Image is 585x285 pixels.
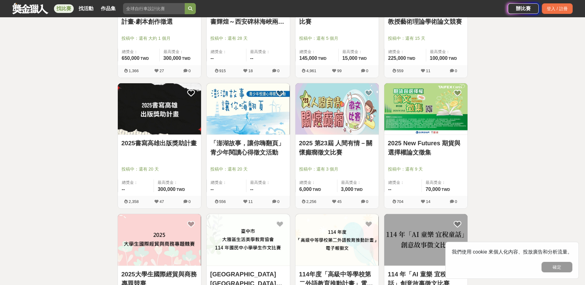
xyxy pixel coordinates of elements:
[122,56,140,61] span: 650,000
[210,166,286,172] span: 投稿中：還有 20 天
[388,49,422,55] span: 總獎金：
[306,68,316,73] span: 4,961
[295,214,379,266] img: Cover Image
[508,3,539,14] a: 辦比賽
[366,68,368,73] span: 0
[159,68,164,73] span: 27
[182,56,190,61] span: TWD
[542,262,572,272] button: 確定
[211,56,214,61] span: --
[54,4,74,13] a: 找比賽
[210,138,286,157] a: 「澎湖故事，讓你嗨翻頁」青少年閱讀心得徵文活動
[219,199,226,204] span: 556
[140,56,149,61] span: TWD
[384,214,468,266] img: Cover Image
[211,187,214,192] span: --
[211,180,243,186] span: 總獎金：
[158,187,175,192] span: 300,000
[299,49,335,55] span: 總獎金：
[455,68,457,73] span: 0
[123,3,185,14] input: 全球自行車設計比賽
[122,187,125,192] span: --
[248,68,253,73] span: 18
[306,199,316,204] span: 2,256
[122,180,150,186] span: 總獎金：
[207,83,290,135] img: Cover Image
[163,56,181,61] span: 300,000
[118,83,201,135] img: Cover Image
[295,83,379,135] img: Cover Image
[318,56,326,61] span: TWD
[122,35,197,42] span: 投稿中：還有 大約 1 個月
[250,56,253,61] span: --
[188,199,191,204] span: 0
[299,56,317,61] span: 145,000
[250,180,286,186] span: 最高獎金：
[277,68,279,73] span: 0
[299,166,375,172] span: 投稿中：還有 3 個月
[159,199,164,204] span: 47
[397,199,404,204] span: 704
[388,187,392,192] span: --
[430,49,464,55] span: 最高獎金：
[442,188,450,192] span: TWD
[366,199,368,204] span: 0
[219,68,226,73] span: 915
[299,35,375,42] span: 投稿中：還有 5 個月
[426,180,464,186] span: 最高獎金：
[176,188,185,192] span: TWD
[129,199,139,204] span: 2,358
[313,188,321,192] span: TWD
[426,199,430,204] span: 14
[452,249,572,254] span: 我們使用 cookie 來個人化內容、投放廣告和分析流量。
[455,199,457,204] span: 0
[426,68,430,73] span: 11
[388,35,464,42] span: 投稿中：還有 15 天
[388,56,406,61] span: 225,000
[426,187,441,192] span: 70,000
[384,83,468,135] img: Cover Image
[299,180,333,186] span: 總獎金：
[129,68,139,73] span: 1,366
[188,68,191,73] span: 0
[299,187,312,192] span: 6,000
[250,187,253,192] span: --
[299,138,375,157] a: 2025 第23屆 人間有情－關懷癲癇徵文比賽
[98,4,118,13] a: 作品集
[122,49,156,55] span: 總獎金：
[542,3,573,14] div: 登入 / 註冊
[207,214,290,266] img: Cover Image
[388,166,464,172] span: 投稿中：還有 9 天
[342,56,357,61] span: 15,000
[337,199,341,204] span: 45
[342,49,375,55] span: 最高獎金：
[122,138,197,148] a: 2025書寫高雄出版獎助計畫
[248,199,253,204] span: 11
[277,199,279,204] span: 0
[397,68,404,73] span: 559
[430,56,448,61] span: 100,000
[211,49,243,55] span: 總獎金：
[341,187,353,192] span: 3,000
[250,49,286,55] span: 最高獎金：
[158,180,197,186] span: 最高獎金：
[388,138,464,157] a: 2025 New Futures 期貨與選擇權論文徵集
[358,56,367,61] span: TWD
[337,68,341,73] span: 99
[388,180,418,186] span: 總獎金：
[448,56,457,61] span: TWD
[354,188,363,192] span: TWD
[341,180,375,186] span: 最高獎金：
[76,4,96,13] a: 找活動
[118,214,201,266] img: Cover Image
[122,166,197,172] span: 投稿中：還有 20 天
